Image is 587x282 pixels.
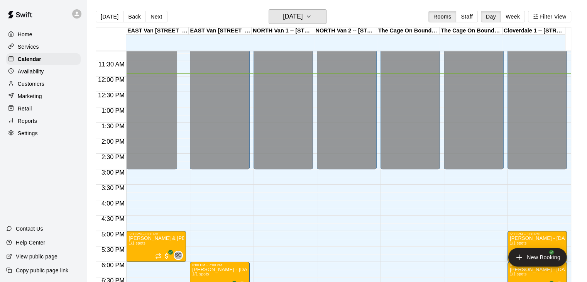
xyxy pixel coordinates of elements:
[192,272,209,276] span: 1/1 spots filled
[6,127,81,139] a: Settings
[16,239,45,246] p: Help Center
[528,11,571,22] button: Filter View
[314,27,377,35] div: NORTH Van 2 -- [STREET_ADDRESS]
[100,262,127,268] span: 6:00 PM
[510,232,565,236] div: 5:00 PM – 6:00 PM
[481,11,501,22] button: Day
[192,263,247,267] div: 6:00 PM – 7:00 PM
[6,115,81,127] a: Reports
[507,231,567,262] div: 5:00 PM – 6:00 PM: Brody Huston - Tuesday, Oct 9 @ Cloverdale
[189,27,252,35] div: EAST Van [STREET_ADDRESS]
[126,231,186,262] div: 5:00 PM – 6:00 PM: George & Violet - Sept 25, Oct 2 & 9 @ EastVan
[96,11,123,22] button: [DATE]
[100,107,127,114] span: 1:00 PM
[6,41,81,53] a: Services
[100,138,127,145] span: 2:00 PM
[100,123,127,129] span: 1:30 PM
[123,11,146,22] button: Back
[18,31,32,38] p: Home
[177,251,183,260] span: Shawn Chiu
[129,232,184,236] div: 5:00 PM – 6:00 PM
[377,27,440,35] div: The Cage On Boundary 1 -- [STREET_ADDRESS] ([PERSON_NAME] & [PERSON_NAME]), [GEOGRAPHIC_DATA]
[6,66,81,77] a: Availability
[501,11,525,22] button: Week
[6,90,81,102] a: Marketing
[269,9,326,24] button: [DATE]
[16,267,68,274] p: Copy public page link
[100,216,127,222] span: 4:30 PM
[174,251,183,260] div: Shawn Chiu
[18,129,38,137] p: Settings
[100,200,127,207] span: 4:00 PM
[502,27,565,35] div: Cloverdale 1 -- [STREET_ADDRESS]
[18,55,41,63] p: Calendar
[100,246,127,253] span: 5:30 PM
[18,68,44,75] p: Availability
[428,11,456,22] button: Rooms
[16,225,43,233] p: Contact Us
[129,241,145,245] span: 1/1 spots filled
[100,154,127,160] span: 2:30 PM
[252,27,315,35] div: NORTH Van 1 -- [STREET_ADDRESS]
[6,103,81,114] a: Retail
[440,27,502,35] div: The Cage On Boundary 2 -- [STREET_ADDRESS] ([PERSON_NAME] & [PERSON_NAME]), [GEOGRAPHIC_DATA]
[510,241,527,245] span: 1/1 spots filled
[155,253,161,259] span: Recurring event
[456,11,478,22] button: Staff
[6,29,81,40] a: Home
[18,43,39,51] p: Services
[145,11,167,22] button: Next
[175,251,181,259] span: SC
[6,78,81,90] a: Customers
[18,105,32,112] p: Retail
[6,53,81,65] a: Calendar
[508,248,567,267] button: add
[283,11,303,22] h6: [DATE]
[163,252,171,260] span: All customers have paid
[126,27,189,35] div: EAST Van [STREET_ADDRESS]
[544,252,551,260] span: All customers have paid
[16,253,58,260] p: View public page
[100,169,127,176] span: 3:00 PM
[96,92,126,99] span: 12:30 PM
[18,92,42,100] p: Marketing
[510,272,527,276] span: 1/1 spots filled
[96,76,126,83] span: 12:00 PM
[18,80,44,88] p: Customers
[100,185,127,191] span: 3:30 PM
[96,61,127,68] span: 11:30 AM
[100,231,127,238] span: 5:00 PM
[18,117,37,125] p: Reports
